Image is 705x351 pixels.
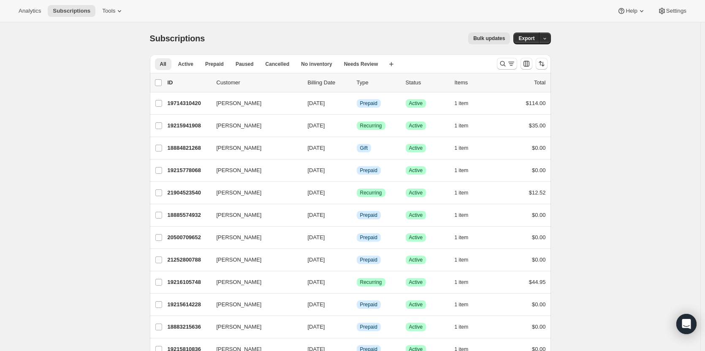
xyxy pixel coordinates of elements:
[14,5,46,17] button: Analytics
[409,100,423,107] span: Active
[308,78,350,87] p: Billing Date
[497,58,517,70] button: Search and filter results
[217,323,262,331] span: [PERSON_NAME]
[532,234,546,240] span: $0.00
[409,122,423,129] span: Active
[308,324,325,330] span: [DATE]
[211,119,296,132] button: [PERSON_NAME]
[308,301,325,308] span: [DATE]
[217,99,262,108] span: [PERSON_NAME]
[211,164,296,177] button: [PERSON_NAME]
[308,189,325,196] span: [DATE]
[468,32,510,44] button: Bulk updates
[168,144,210,152] p: 18884821268
[308,212,325,218] span: [DATE]
[360,212,377,219] span: Prepaid
[455,234,469,241] span: 1 item
[168,209,546,221] div: 18885574932[PERSON_NAME][DATE]InfoPrepaidSuccessActive1 item$0.00
[178,61,193,67] span: Active
[521,58,532,70] button: Customize table column order and visibility
[612,5,651,17] button: Help
[360,189,382,196] span: Recurring
[308,279,325,285] span: [DATE]
[532,212,546,218] span: $0.00
[526,100,546,106] span: $114.00
[308,167,325,173] span: [DATE]
[455,165,478,176] button: 1 item
[217,144,262,152] span: [PERSON_NAME]
[168,278,210,286] p: 19216105748
[53,8,90,14] span: Subscriptions
[357,78,399,87] div: Type
[48,5,95,17] button: Subscriptions
[168,233,210,242] p: 20500709652
[360,234,377,241] span: Prepaid
[360,324,377,330] span: Prepaid
[168,232,546,243] div: 20500709652[PERSON_NAME][DATE]InfoPrepaidSuccessActive1 item$0.00
[666,8,686,14] span: Settings
[168,187,546,199] div: 21904523540[PERSON_NAME][DATE]SuccessRecurringSuccessActive1 item$12.52
[534,78,545,87] p: Total
[385,58,398,70] button: Create new view
[217,233,262,242] span: [PERSON_NAME]
[455,209,478,221] button: 1 item
[211,275,296,289] button: [PERSON_NAME]
[217,121,262,130] span: [PERSON_NAME]
[168,97,546,109] div: 19714310420[PERSON_NAME][DATE]InfoPrepaidSuccessActive1 item$114.00
[409,212,423,219] span: Active
[360,301,377,308] span: Prepaid
[529,122,546,129] span: $35.00
[211,253,296,267] button: [PERSON_NAME]
[211,186,296,200] button: [PERSON_NAME]
[168,166,210,175] p: 19215778068
[168,256,210,264] p: 21252800788
[211,208,296,222] button: [PERSON_NAME]
[150,34,205,43] span: Subscriptions
[211,320,296,334] button: [PERSON_NAME]
[217,78,301,87] p: Customer
[344,61,378,67] span: Needs Review
[518,35,534,42] span: Export
[211,298,296,311] button: [PERSON_NAME]
[409,256,423,263] span: Active
[455,189,469,196] span: 1 item
[409,279,423,286] span: Active
[455,145,469,151] span: 1 item
[217,256,262,264] span: [PERSON_NAME]
[217,300,262,309] span: [PERSON_NAME]
[626,8,637,14] span: Help
[211,97,296,110] button: [PERSON_NAME]
[409,324,423,330] span: Active
[308,122,325,129] span: [DATE]
[217,166,262,175] span: [PERSON_NAME]
[529,189,546,196] span: $12.52
[455,324,469,330] span: 1 item
[19,8,41,14] span: Analytics
[205,61,224,67] span: Prepaid
[168,254,546,266] div: 21252800788[PERSON_NAME][DATE]InfoPrepaidSuccessActive1 item$0.00
[455,187,478,199] button: 1 item
[455,232,478,243] button: 1 item
[455,256,469,263] span: 1 item
[455,167,469,174] span: 1 item
[360,279,382,286] span: Recurring
[217,211,262,219] span: [PERSON_NAME]
[168,299,546,310] div: 19215614228[PERSON_NAME][DATE]InfoPrepaidSuccessActive1 item$0.00
[211,141,296,155] button: [PERSON_NAME]
[455,78,497,87] div: Items
[168,321,546,333] div: 18883215636[PERSON_NAME][DATE]InfoPrepaidSuccessActive1 item$0.00
[455,120,478,132] button: 1 item
[455,301,469,308] span: 1 item
[360,122,382,129] span: Recurring
[168,78,546,87] div: IDCustomerBilling DateTypeStatusItemsTotal
[532,301,546,308] span: $0.00
[168,78,210,87] p: ID
[266,61,290,67] span: Cancelled
[168,121,210,130] p: 19215941908
[455,122,469,129] span: 1 item
[308,145,325,151] span: [DATE]
[409,234,423,241] span: Active
[168,211,210,219] p: 18885574932
[301,61,332,67] span: No inventory
[455,299,478,310] button: 1 item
